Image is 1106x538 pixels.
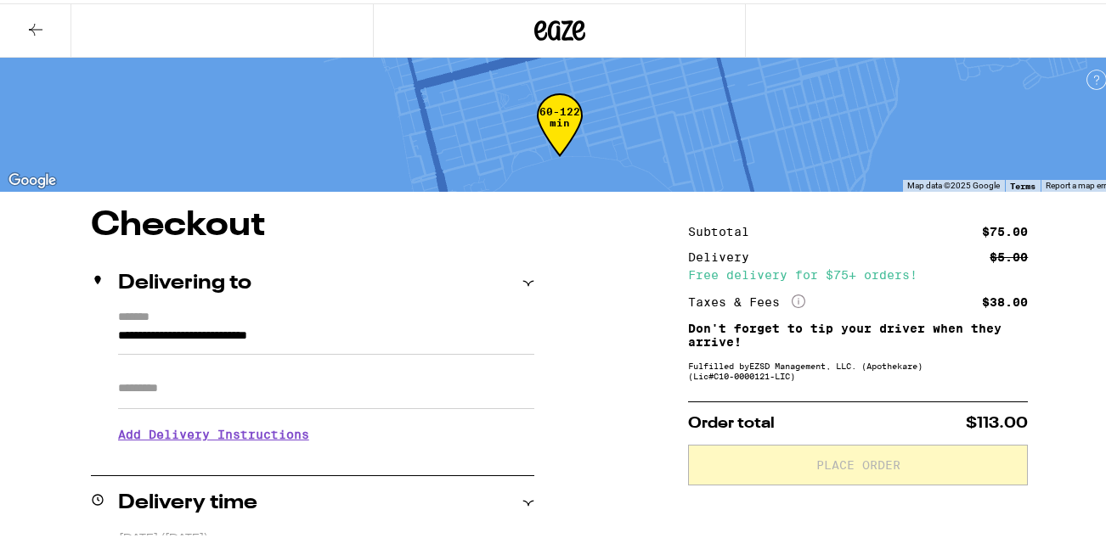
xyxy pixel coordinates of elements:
p: Don't forget to tip your driver when they arrive! [688,318,1028,345]
p: We'll contact you at when we arrive [118,451,534,464]
div: $75.00 [982,222,1028,234]
h1: Checkout [91,205,534,239]
span: Place Order [816,456,900,468]
div: Free delivery for $75+ orders! [688,266,1028,277]
h2: Delivery time [118,490,257,510]
span: Order total [688,412,775,428]
a: Open this area in Google Maps (opens a new window) [4,166,60,188]
h3: Add Delivery Instructions [118,412,534,451]
span: $113.00 [966,412,1028,428]
div: $38.00 [982,293,1028,305]
div: Taxes & Fees [688,291,805,306]
div: Subtotal [688,222,761,234]
button: Place Order [688,441,1028,482]
span: Map data ©2025 Google [907,177,1000,187]
a: Terms [1010,177,1035,188]
div: 60-122 min [537,103,583,166]
div: $5.00 [990,248,1028,260]
h2: Delivering to [118,270,251,290]
img: Google [4,166,60,188]
div: Fulfilled by EZSD Management, LLC. (Apothekare) (Lic# C10-0000121-LIC ) [688,357,1028,378]
div: Delivery [688,248,761,260]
